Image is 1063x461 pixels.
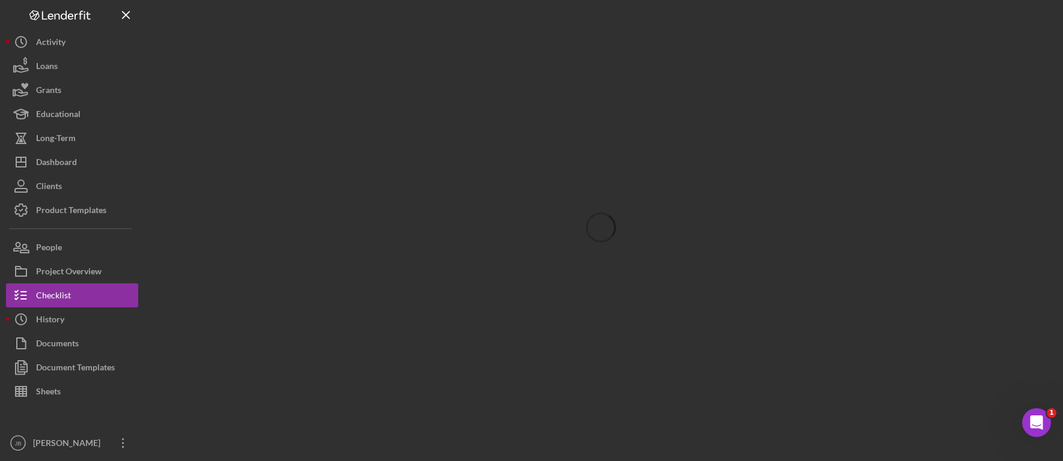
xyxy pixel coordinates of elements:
div: Product Templates [36,198,106,225]
div: Dashboard [36,150,77,177]
div: Sheets [36,379,61,406]
button: Grants [6,78,138,102]
button: Documents [6,331,138,355]
div: Activity [36,30,65,57]
div: People [36,235,62,262]
div: Document Templates [36,355,115,382]
div: Loans [36,54,58,81]
button: Loans [6,54,138,78]
div: Clients [36,174,62,201]
div: Documents [36,331,79,358]
button: Document Templates [6,355,138,379]
button: Educational [6,102,138,126]
button: Dashboard [6,150,138,174]
button: History [6,307,138,331]
div: Educational [36,102,81,129]
button: Clients [6,174,138,198]
button: People [6,235,138,259]
div: Checklist [36,283,71,310]
button: Activity [6,30,138,54]
div: Project Overview [36,259,102,286]
button: Long-Term [6,126,138,150]
button: Project Overview [6,259,138,283]
div: History [36,307,64,334]
span: 1 [1047,408,1056,418]
button: JB[PERSON_NAME] [6,431,138,455]
iframe: Intercom live chat [1022,408,1051,437]
text: JB [14,440,21,447]
div: Grants [36,78,61,105]
div: [PERSON_NAME] [30,431,108,458]
div: Long-Term [36,126,76,153]
button: Sheets [6,379,138,403]
button: Checklist [6,283,138,307]
button: Product Templates [6,198,138,222]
